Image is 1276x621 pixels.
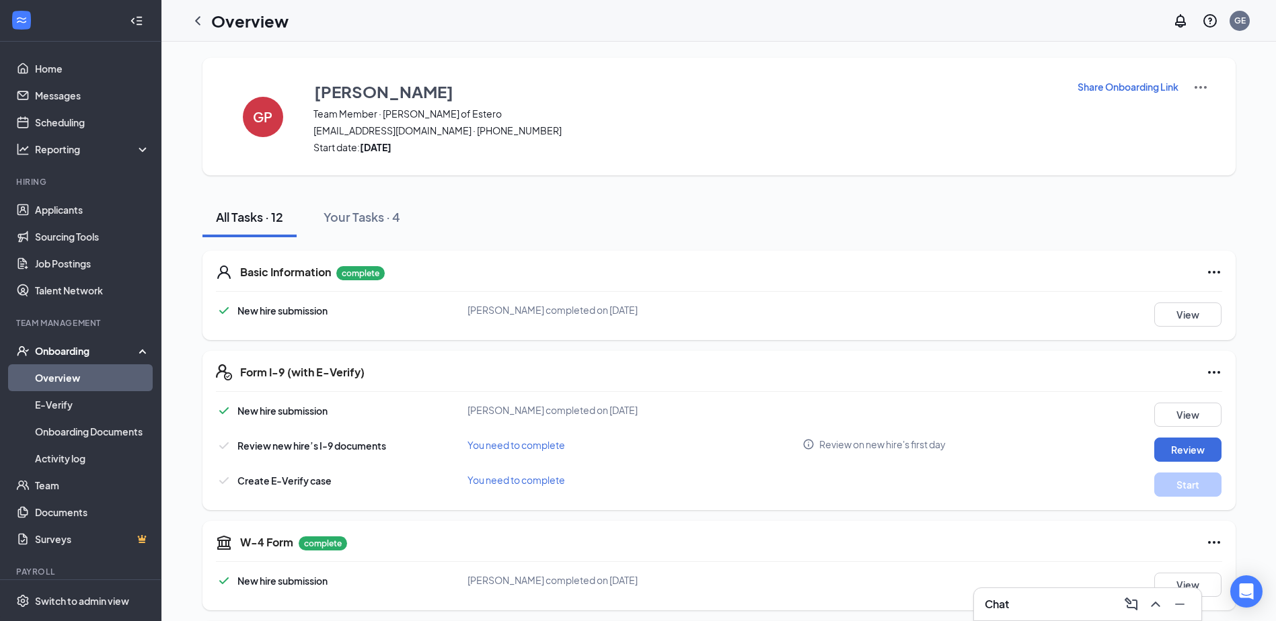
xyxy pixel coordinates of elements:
svg: ComposeMessage [1123,596,1139,612]
svg: Checkmark [216,472,232,489]
img: More Actions [1193,79,1209,95]
p: Share Onboarding Link [1078,80,1178,93]
button: ComposeMessage [1121,593,1142,615]
a: SurveysCrown [35,526,150,552]
a: Scheduling [35,109,150,136]
div: Payroll [16,566,147,577]
h3: [PERSON_NAME] [314,80,453,103]
h5: Basic Information [240,265,331,280]
svg: WorkstreamLogo [15,13,28,27]
a: Team [35,472,150,499]
svg: TaxGovernmentIcon [216,534,232,550]
h4: GP [253,112,272,122]
button: [PERSON_NAME] [313,79,1060,103]
a: Messages [35,82,150,109]
svg: Checkmark [216,573,232,589]
button: View [1154,403,1222,427]
svg: Notifications [1172,13,1189,29]
a: Overview [35,364,150,391]
div: Your Tasks · 4 [324,208,400,225]
div: Open Intercom Messenger [1230,575,1263,608]
svg: Checkmark [216,302,232,319]
h5: Form I-9 (with E-Verify) [240,365,365,380]
div: Onboarding [35,344,139,358]
span: [EMAIL_ADDRESS][DOMAIN_NAME] · [PHONE_NUMBER] [313,124,1060,137]
span: Create E-Verify case [237,474,332,487]
p: complete [336,266,385,280]
svg: Checkmark [216,438,232,454]
span: New hire submission [237,575,328,587]
span: New hire submission [237,405,328,417]
a: Sourcing Tools [35,223,150,250]
svg: Collapse [130,14,143,28]
p: complete [299,536,347,550]
a: Activity log [35,445,150,472]
svg: Ellipses [1206,534,1222,550]
svg: Ellipses [1206,264,1222,280]
span: You need to complete [467,439,565,451]
button: ChevronUp [1145,593,1166,615]
strong: [DATE] [360,141,391,153]
span: New hire submission [237,304,328,317]
svg: Info [802,438,815,450]
a: Talent Network [35,277,150,304]
svg: ChevronLeft [190,13,206,29]
h5: W-4 Form [240,535,293,550]
span: You need to complete [467,474,565,486]
button: Minimize [1169,593,1191,615]
button: Review [1154,438,1222,462]
a: Applicants [35,196,150,223]
button: View [1154,302,1222,327]
div: All Tasks · 12 [216,208,283,225]
svg: Minimize [1172,596,1188,612]
button: View [1154,573,1222,597]
div: Reporting [35,142,151,156]
button: GP [229,79,297,154]
button: Start [1154,472,1222,497]
span: Review on new hire's first day [819,438,946,451]
h1: Overview [211,9,289,32]
svg: Analysis [16,142,30,156]
svg: UserCheck [16,344,30,358]
div: Hiring [16,176,147,188]
div: Switch to admin view [35,594,129,608]
span: Team Member · [PERSON_NAME] of Estero [313,107,1060,120]
svg: Ellipses [1206,364,1222,380]
a: Documents [35,499,150,526]
span: Start date: [313,140,1060,154]
div: GE [1234,15,1246,26]
span: [PERSON_NAME] completed on [DATE] [467,304,638,316]
button: Share Onboarding Link [1077,79,1179,94]
svg: User [216,264,232,280]
svg: Checkmark [216,403,232,419]
a: Home [35,55,150,82]
a: E-Verify [35,391,150,418]
span: [PERSON_NAME] completed on [DATE] [467,574,638,586]
a: Onboarding Documents [35,418,150,445]
span: Review new hire’s I-9 documents [237,440,386,452]
svg: ChevronUp [1148,596,1164,612]
svg: Settings [16,594,30,608]
div: Team Management [16,317,147,329]
svg: QuestionInfo [1202,13,1218,29]
h3: Chat [985,597,1009,612]
svg: FormI9EVerifyIcon [216,364,232,380]
span: [PERSON_NAME] completed on [DATE] [467,404,638,416]
a: Job Postings [35,250,150,277]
